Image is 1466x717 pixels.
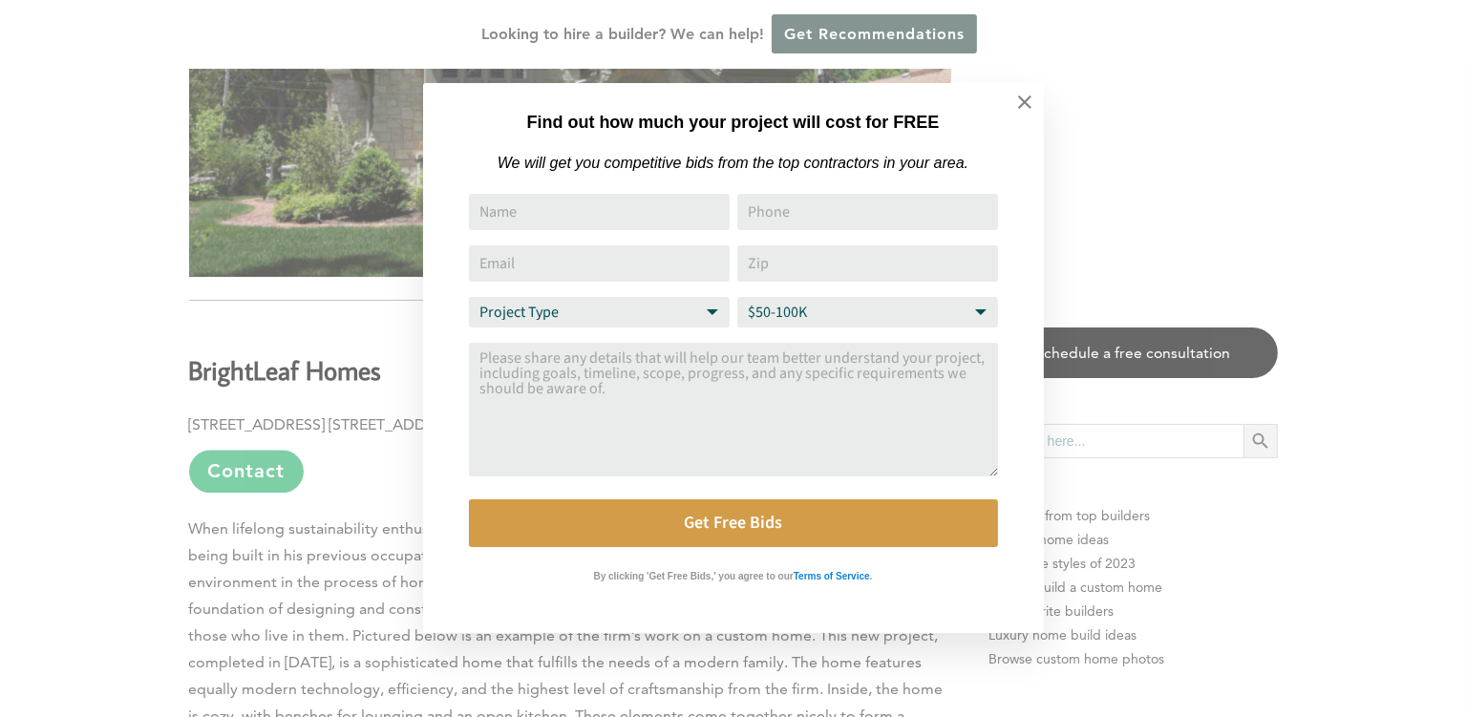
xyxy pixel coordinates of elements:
[498,155,968,171] em: We will get you competitive bids from the top contractors in your area.
[469,343,998,476] textarea: Comment or Message
[469,297,730,327] select: Project Type
[737,194,998,230] input: Phone
[469,194,730,230] input: Name
[526,113,939,132] strong: Find out how much your project will cost for FREE
[794,571,870,581] strong: Terms of Service
[870,571,873,581] strong: .
[469,245,730,282] input: Email Address
[737,297,998,327] select: Budget Range
[991,69,1058,136] button: Close
[794,566,870,582] a: Terms of Service
[737,245,998,282] input: Zip
[469,499,998,547] button: Get Free Bids
[594,571,794,581] strong: By clicking 'Get Free Bids,' you agree to our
